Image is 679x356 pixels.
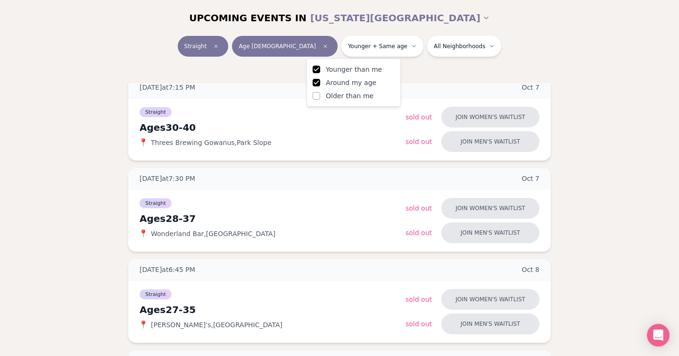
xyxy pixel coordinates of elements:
button: Around my age [313,79,320,86]
span: Straight [140,289,172,299]
span: Younger than me [326,65,382,74]
span: Clear event type filter [210,41,222,52]
span: Sold Out [406,320,432,328]
div: Ages 28-37 [140,212,406,225]
div: Ages 27-35 [140,303,406,316]
span: 📍 [140,321,147,329]
button: Age [DEMOGRAPHIC_DATA]Clear age [232,36,337,57]
span: Younger + Same age [348,42,407,50]
span: 📍 [140,139,147,146]
span: Sold Out [406,113,432,121]
div: Open Intercom Messenger [647,324,670,347]
button: Join women's waitlist [441,107,539,127]
button: Join women's waitlist [441,198,539,219]
span: Sold Out [406,229,432,237]
span: [PERSON_NAME]'s , [GEOGRAPHIC_DATA] [151,320,282,330]
span: Sold Out [406,296,432,303]
span: Straight [184,42,207,50]
button: Join men's waitlist [441,314,539,334]
span: Around my age [326,78,376,87]
button: Join men's waitlist [441,222,539,243]
span: All Neighborhoods [434,42,485,50]
span: Sold Out [406,204,432,212]
button: Join men's waitlist [441,131,539,152]
span: UPCOMING EVENTS IN [189,11,306,25]
button: Younger + Same age [341,36,423,57]
span: [DATE] at 7:15 PM [140,83,195,92]
span: Oct 7 [522,83,539,92]
span: [DATE] at 7:30 PM [140,174,195,183]
span: 📍 [140,230,147,237]
span: Clear age [320,41,331,52]
button: All Neighborhoods [427,36,501,57]
span: Older than me [326,91,373,101]
div: Ages 30-40 [140,121,406,134]
span: Straight [140,107,172,117]
button: Join women's waitlist [441,289,539,310]
button: Younger than me [313,66,320,73]
span: Age [DEMOGRAPHIC_DATA] [239,42,315,50]
span: Oct 7 [522,174,539,183]
span: Wonderland Bar , [GEOGRAPHIC_DATA] [151,229,275,238]
span: Sold Out [406,138,432,145]
span: Oct 8 [522,265,539,274]
span: Threes Brewing Gowanus , Park Slope [151,138,272,147]
button: Older than me [313,92,320,100]
span: [DATE] at 6:45 PM [140,265,195,274]
button: [US_STATE][GEOGRAPHIC_DATA] [310,8,490,28]
button: StraightClear event type filter [178,36,229,57]
span: Straight [140,198,172,208]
